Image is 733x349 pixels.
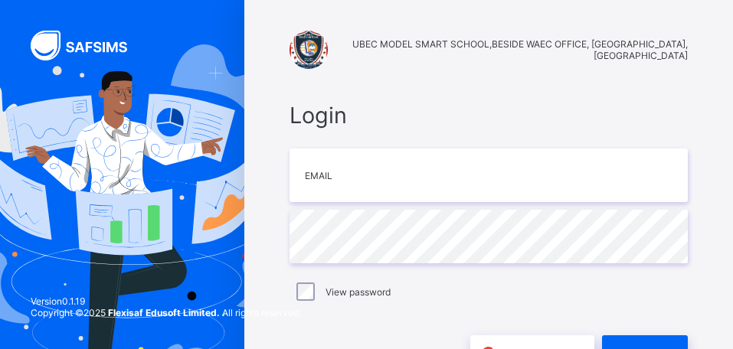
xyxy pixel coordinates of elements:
[31,31,146,60] img: SAFSIMS Logo
[31,307,301,318] span: Copyright © 2025 All rights reserved.
[31,295,301,307] span: Version 0.1.19
[108,307,220,318] strong: Flexisaf Edusoft Limited.
[335,38,688,61] span: UBEC MODEL SMART SCHOOL,BESIDE WAEC OFFICE, [GEOGRAPHIC_DATA],[GEOGRAPHIC_DATA]
[326,286,391,298] label: View password
[290,102,688,129] span: Login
